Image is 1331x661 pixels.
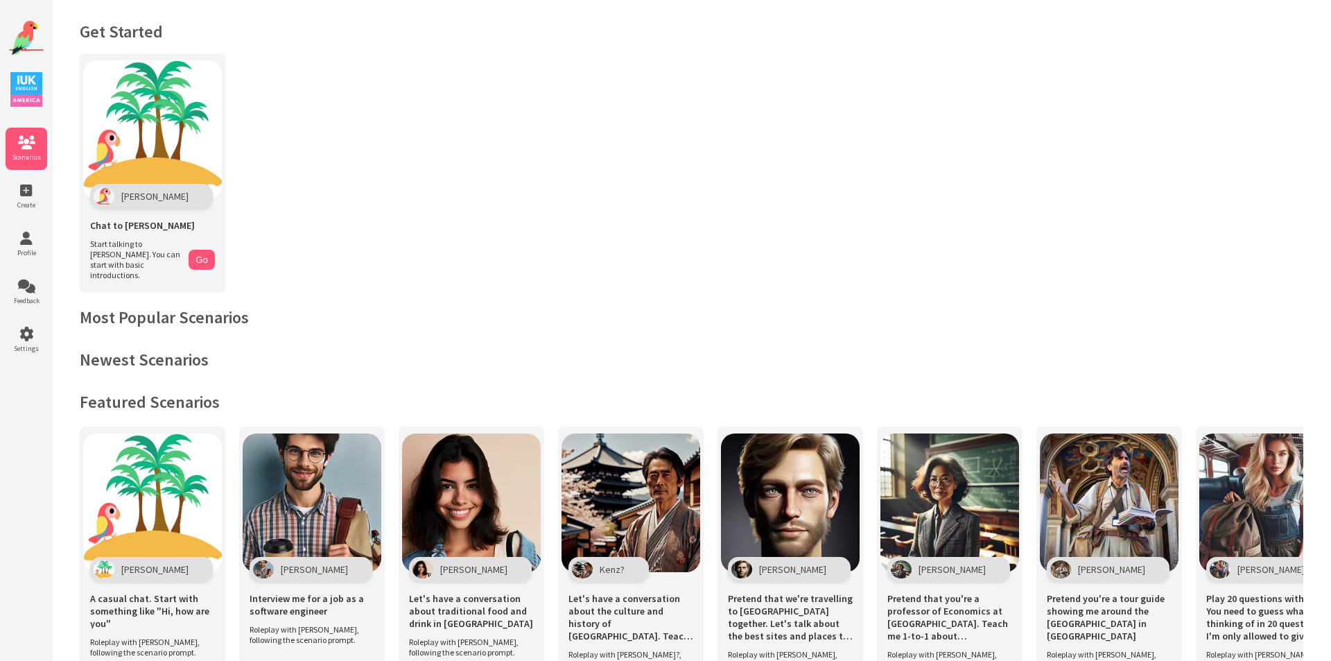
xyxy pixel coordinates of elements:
span: Pretend you're a tour guide showing me around the [GEOGRAPHIC_DATA] in [GEOGRAPHIC_DATA] [1047,592,1172,642]
img: Scenario Image [402,433,541,572]
span: Create [6,200,47,209]
span: Pretend that you're a professor of Economics at [GEOGRAPHIC_DATA]. Teach me 1-to-1 about macroeco... [887,592,1012,642]
span: [PERSON_NAME] [121,190,189,203]
span: [PERSON_NAME] [1078,563,1145,576]
span: [PERSON_NAME] [919,563,986,576]
img: Character [94,560,114,578]
span: [PERSON_NAME] [759,563,826,576]
span: [PERSON_NAME] [121,563,189,576]
img: Character [572,560,593,578]
img: Scenario Image [880,433,1019,572]
h2: Most Popular Scenarios [80,307,1303,328]
span: Let's have a conversation about the culture and history of [GEOGRAPHIC_DATA]. Teach me about it [568,592,693,642]
span: [PERSON_NAME] [281,563,348,576]
img: Character [891,560,912,578]
img: Chat with Polly [83,60,222,199]
img: Character [412,560,433,578]
img: Character [1210,560,1230,578]
span: Pretend that we're travelling to [GEOGRAPHIC_DATA] together. Let's talk about the best sites and ... [728,592,853,642]
h1: Get Started [80,21,1303,42]
img: Character [253,560,274,578]
h2: Featured Scenarios [80,391,1303,413]
span: Feedback [6,296,47,305]
img: Scenario Image [562,433,700,572]
button: Go [189,250,215,270]
span: Let's have a conversation about traditional food and drink in [GEOGRAPHIC_DATA] [409,592,534,630]
span: A casual chat. Start with something like "Hi, how are you" [90,592,215,630]
span: Settings [6,344,47,353]
img: Scenario Image [721,433,860,572]
span: Interview me for a job as a software engineer [250,592,374,617]
img: Character [1050,560,1071,578]
span: Start talking to [PERSON_NAME]. You can start with basic introductions. [90,239,182,280]
span: Roleplay with [PERSON_NAME], following the scenario prompt. [409,637,527,658]
img: IUK Logo [10,72,42,107]
img: Polly [94,187,114,205]
img: Scenario Image [83,433,222,572]
img: Character [731,560,752,578]
span: Chat to [PERSON_NAME] [90,219,195,232]
img: Scenario Image [243,433,381,572]
span: [PERSON_NAME] [1237,563,1305,576]
span: [PERSON_NAME] [440,563,507,576]
span: Profile [6,248,47,257]
span: Kenz? [600,563,625,576]
span: Play 20 questions with me. You need to guess what I'm thinking of in 20 questions. I'm only allow... [1206,592,1331,642]
img: Scenario Image [1040,433,1178,572]
img: Website Logo [9,21,44,55]
span: Scenarios [6,153,47,162]
span: Roleplay with [PERSON_NAME], following the scenario prompt. [90,637,208,658]
h2: Newest Scenarios [80,349,1303,370]
span: Roleplay with [PERSON_NAME], following the scenario prompt. [250,624,367,645]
